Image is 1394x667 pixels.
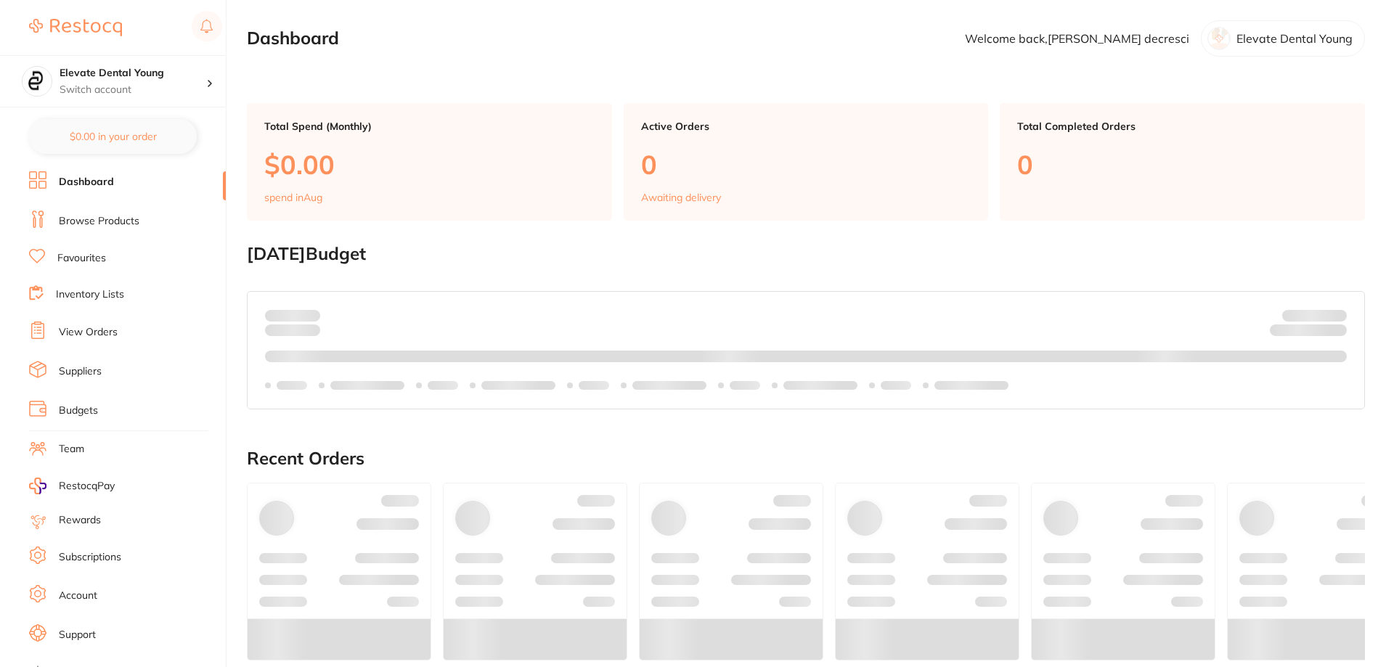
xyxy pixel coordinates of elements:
p: Awaiting delivery [641,192,721,203]
p: Spent: [265,309,320,321]
p: Labels [277,380,307,391]
a: Team [59,442,84,457]
a: Total Completed Orders0 [1000,103,1365,221]
p: Labels [881,380,911,391]
p: Labels [730,380,760,391]
p: Labels extended [934,380,1008,391]
p: Labels [579,380,609,391]
strong: $NaN [1318,308,1347,322]
p: Elevate Dental Young [1236,32,1353,45]
p: Active Orders [641,120,971,132]
img: RestocqPay [29,478,46,494]
p: Labels extended [481,380,555,391]
a: Account [59,589,97,603]
p: Switch account [60,83,206,97]
p: Remaining: [1270,322,1347,339]
p: spend in Aug [264,192,322,203]
p: Total Spend (Monthly) [264,120,595,132]
h2: Dashboard [247,28,339,49]
img: Restocq Logo [29,19,122,36]
h4: Elevate Dental Young [60,66,206,81]
p: Total Completed Orders [1017,120,1348,132]
a: Support [59,628,96,642]
a: Budgets [59,404,98,418]
img: Elevate Dental Young [23,67,52,96]
a: Browse Products [59,214,139,229]
p: $0.00 [264,150,595,179]
a: RestocqPay [29,478,115,494]
p: Budget: [1282,309,1347,321]
p: Labels extended [783,380,857,391]
p: Welcome back, [PERSON_NAME] decresci [965,32,1189,45]
p: 0 [1017,150,1348,179]
p: month [265,322,320,339]
p: 0 [641,150,971,179]
a: Favourites [57,251,106,266]
h2: Recent Orders [247,449,1365,469]
a: Active Orders0Awaiting delivery [624,103,989,221]
a: Dashboard [59,175,114,189]
h2: [DATE] Budget [247,244,1365,264]
p: Labels [428,380,458,391]
span: RestocqPay [59,479,115,494]
button: $0.00 in your order [29,119,197,154]
a: Total Spend (Monthly)$0.00spend inAug [247,103,612,221]
a: Inventory Lists [56,287,124,302]
a: View Orders [59,325,118,340]
strong: $0.00 [1321,327,1347,340]
a: Rewards [59,513,101,528]
p: Labels extended [632,380,706,391]
a: Restocq Logo [29,11,122,44]
strong: $0.00 [295,308,320,322]
a: Subscriptions [59,550,121,565]
p: Labels extended [330,380,404,391]
a: Suppliers [59,364,102,379]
